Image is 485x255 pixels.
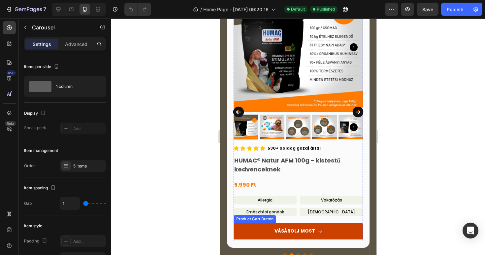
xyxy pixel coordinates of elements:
button: Carousel Back Arrow [19,105,27,113]
div: Add... [73,238,104,244]
div: Beta [5,121,16,126]
div: Item style [24,223,42,229]
div: 450 [6,70,16,76]
span: Home Page - [DATE] 09:20:16 [203,6,269,13]
div: Order [24,163,35,169]
div: Item management [24,148,58,154]
button: VÁSÁROLJ MOST [14,204,143,221]
span: Save [422,7,433,12]
div: Padding [24,237,48,246]
iframe: To enrich screen reader interactions, please activate Accessibility in Grammarly extension settings [220,18,376,255]
p: Emésztési gondok [14,191,76,197]
div: Open Intercom Messenger [463,223,478,238]
p: Allergia [14,179,76,185]
div: Items per slide [24,62,60,71]
span: 530+ boldog gazdi által [48,127,101,132]
div: Display [24,109,47,118]
div: Gap [24,200,32,206]
span: Vakarózás [101,179,122,184]
div: Publish [447,6,463,13]
div: 5.990 Ft [14,163,37,171]
h1: HUMAC® Natur AFM 100g - kistestű kedvenceknek [14,137,143,156]
span: [DEMOGRAPHIC_DATA] [88,191,135,196]
div: Item spacing [24,184,57,193]
button: Dot [76,235,80,239]
div: VÁSÁROLJ MOST [54,209,95,216]
button: Save [417,3,438,16]
button: Dot [89,235,93,239]
p: Carousel [32,23,88,31]
div: Sneak peek [24,125,46,131]
span: Published [317,6,335,12]
span: Default [291,6,305,12]
button: Carousel Next Arrow [130,105,138,113]
div: 5 items [73,163,104,169]
p: 7 [43,5,46,13]
button: Dot [63,235,67,239]
button: Dot [83,235,87,239]
button: Dot [70,235,74,239]
p: Settings [33,41,51,48]
p: Advanced [65,41,87,48]
div: Product Cart Button [15,198,55,203]
button: Publish [441,3,469,16]
div: 1 column [56,79,96,94]
button: 7 [3,3,49,16]
button: Carousel Next Arrow [131,87,145,100]
div: Undo/Redo [124,3,151,16]
span: / [200,6,202,13]
input: Auto [60,198,80,209]
button: Carousel Next Arrow [130,25,138,33]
